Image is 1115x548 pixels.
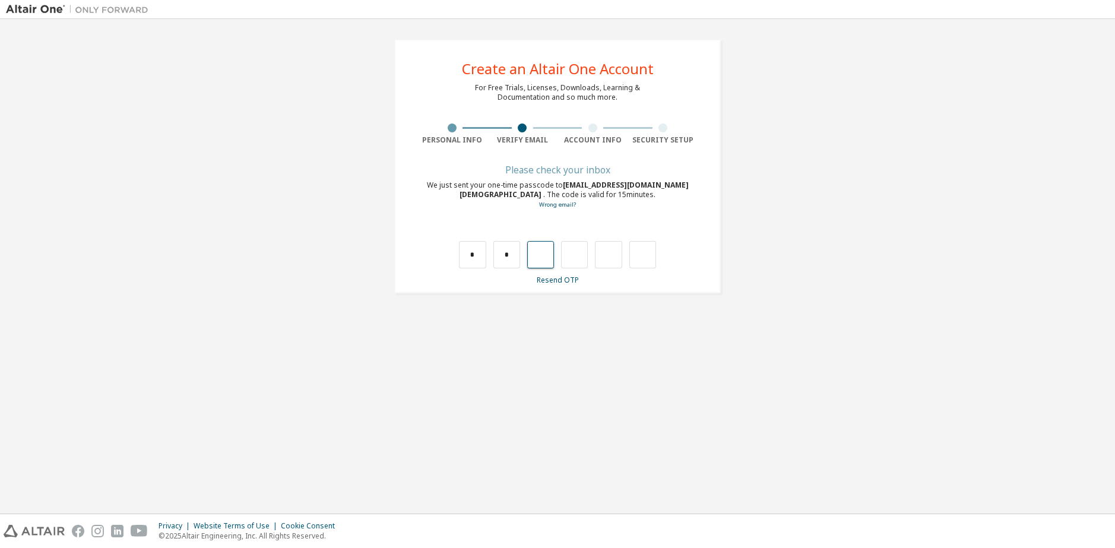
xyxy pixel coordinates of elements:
[281,521,342,531] div: Cookie Consent
[6,4,154,15] img: Altair One
[487,135,558,145] div: Verify Email
[539,201,576,208] a: Go back to the registration form
[417,180,698,210] div: We just sent your one-time passcode to . The code is valid for 15 minutes.
[417,166,698,173] div: Please check your inbox
[131,525,148,537] img: youtube.svg
[91,525,104,537] img: instagram.svg
[475,83,640,102] div: For Free Trials, Licenses, Downloads, Learning & Documentation and so much more.
[460,180,689,199] span: [EMAIL_ADDRESS][DOMAIN_NAME][DEMOGRAPHIC_DATA]
[537,275,579,285] a: Resend OTP
[4,525,65,537] img: altair_logo.svg
[159,521,194,531] div: Privacy
[194,521,281,531] div: Website Terms of Use
[417,135,487,145] div: Personal Info
[111,525,123,537] img: linkedin.svg
[628,135,699,145] div: Security Setup
[72,525,84,537] img: facebook.svg
[557,135,628,145] div: Account Info
[159,531,342,541] p: © 2025 Altair Engineering, Inc. All Rights Reserved.
[462,62,654,76] div: Create an Altair One Account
